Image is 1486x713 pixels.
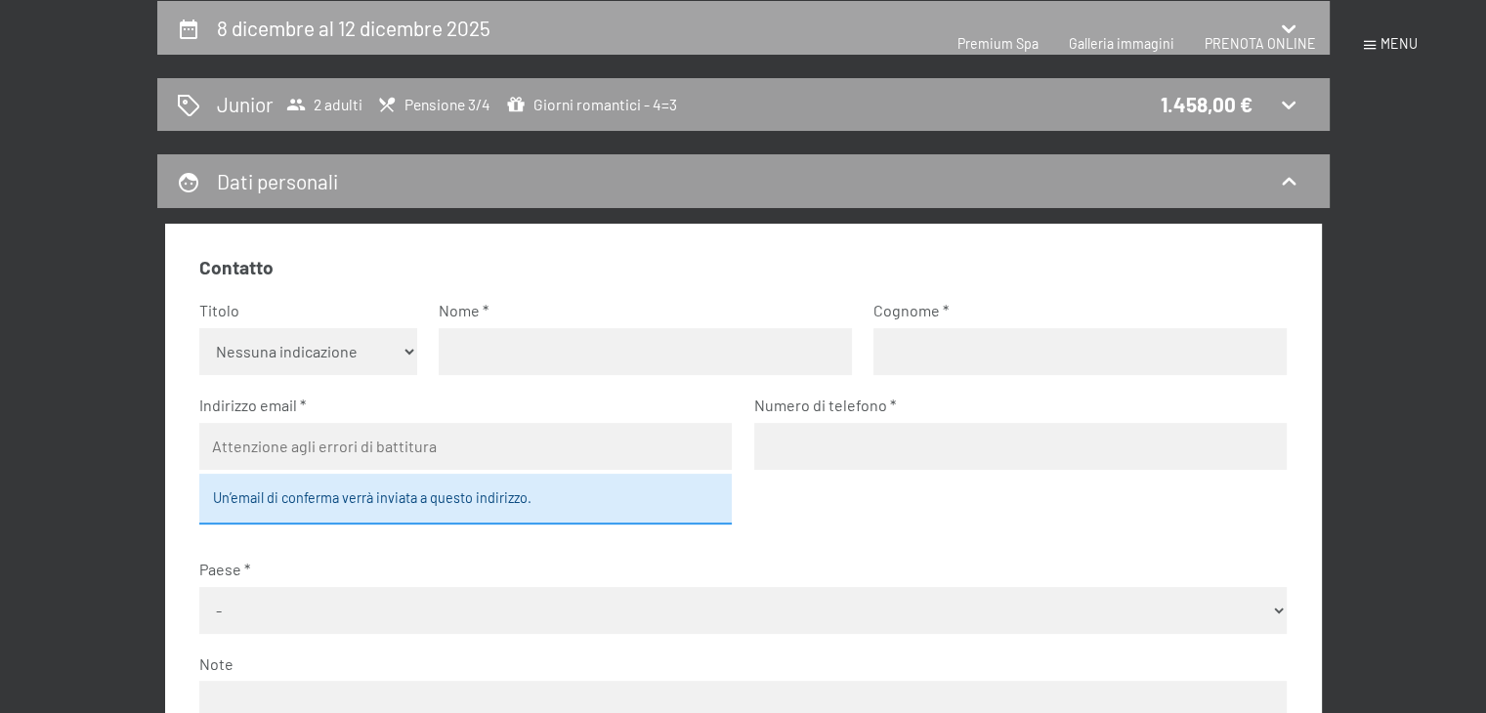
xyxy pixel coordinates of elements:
[506,95,677,114] span: Giorni romantici - 4=3
[199,300,402,321] label: Titolo
[1069,35,1174,52] a: Galleria immagini
[199,559,1271,580] label: Paese
[217,90,274,118] h2: Junior
[199,653,1271,675] label: Note
[217,169,338,193] h2: Dati personali
[199,474,732,524] div: Un’email di conferma verrà inviata a questo indirizzo.
[439,300,836,321] label: Nome
[1161,90,1252,118] div: 1.458,00 €
[873,300,1271,321] label: Cognome
[1380,35,1418,52] span: Menu
[217,16,490,40] h2: 8 dicembre al 12 dicembre 2025
[199,395,716,416] label: Indirizzo email
[1205,35,1316,52] a: PRENOTA ONLINE
[286,95,362,114] span: 2 adulti
[199,255,274,281] legend: Contatto
[754,395,1271,416] label: Numero di telefono
[199,423,732,470] input: Attenzione agli errori di battitura
[957,35,1039,52] a: Premium Spa
[377,95,490,114] span: Pensione 3/4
